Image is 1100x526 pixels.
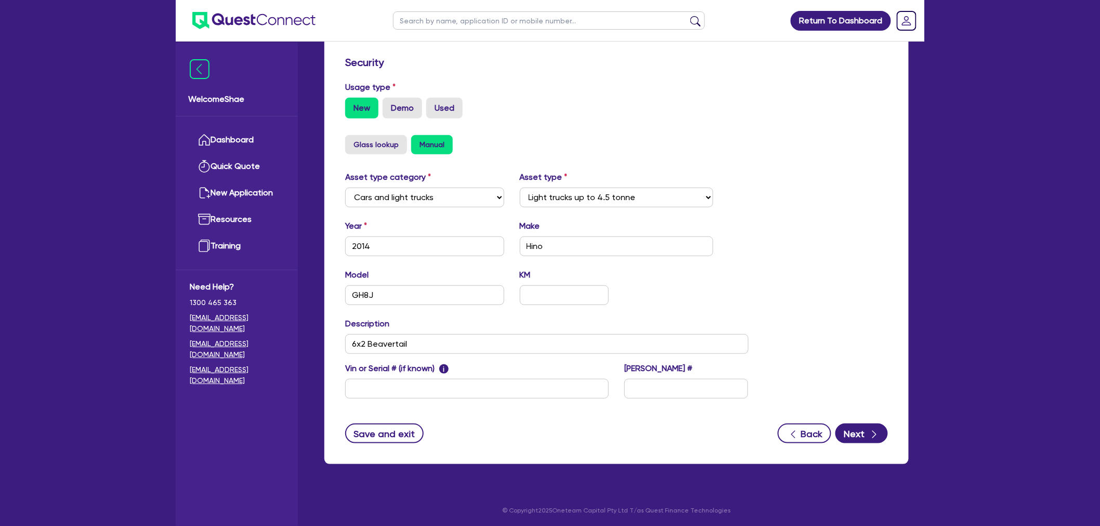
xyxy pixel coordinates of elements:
img: quest-connect-logo-blue [192,12,316,29]
a: [EMAIL_ADDRESS][DOMAIN_NAME] [190,338,284,360]
img: training [198,240,211,252]
label: New [345,98,378,119]
a: Training [190,233,284,259]
label: Used [426,98,463,119]
label: Demo [383,98,422,119]
button: Save and exit [345,424,424,443]
label: [PERSON_NAME] # [624,362,692,375]
label: Make [520,220,540,232]
a: New Application [190,180,284,206]
button: Glass lookup [345,135,407,154]
a: Resources [190,206,284,233]
label: Usage type [345,81,396,94]
img: icon-menu-close [190,59,209,79]
label: Vin or Serial # (if known) [345,362,449,375]
a: [EMAIL_ADDRESS][DOMAIN_NAME] [190,312,284,334]
button: Manual [411,135,453,154]
label: Description [345,318,389,330]
a: Dashboard [190,127,284,153]
span: 1300 465 363 [190,297,284,308]
input: Search by name, application ID or mobile number... [393,11,705,30]
button: Back [778,424,831,443]
span: Welcome Shae [188,93,285,106]
a: Dropdown toggle [893,7,920,34]
img: resources [198,213,211,226]
img: new-application [198,187,211,199]
a: Quick Quote [190,153,284,180]
a: Return To Dashboard [791,11,891,31]
label: Asset type [520,171,568,183]
label: Model [345,269,369,281]
button: Next [835,424,888,443]
label: KM [520,269,531,281]
label: Year [345,220,367,232]
p: © Copyright 2025 Oneteam Capital Pty Ltd T/as Quest Finance Technologies [317,506,916,515]
label: Asset type category [345,171,431,183]
span: i [439,364,449,374]
a: [EMAIL_ADDRESS][DOMAIN_NAME] [190,364,284,386]
h3: Security [345,56,888,69]
span: Need Help? [190,281,284,293]
img: quick-quote [198,160,211,173]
